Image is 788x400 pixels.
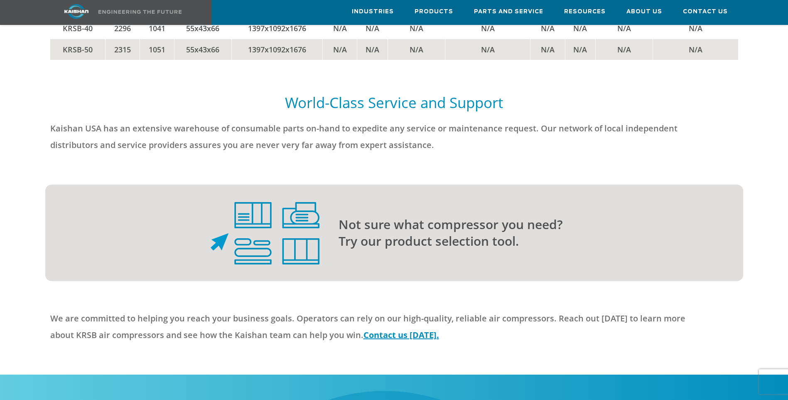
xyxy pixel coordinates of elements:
a: Products [415,0,453,23]
span: Industries [352,7,394,17]
span: Parts and Service [474,7,543,17]
td: N/A [653,18,738,39]
a: Contact Us [683,0,728,23]
td: N/A [565,18,596,39]
td: 55x43x66 [174,39,232,60]
p: We are committed to helping you reach your business goals. Operators can rely on our high-quality... [50,310,710,343]
td: N/A [323,18,357,39]
p: Kaishan USA has an extensive warehouse of consumable parts on-hand to expedite any service or mai... [50,120,710,153]
p: Not sure what compressor you need? Try our product selection tool. [339,216,710,249]
span: About Us [626,7,662,17]
td: 2296 [105,18,140,39]
td: N/A [388,39,445,60]
td: KRSB-50 [50,39,106,60]
td: 1041 [140,18,174,39]
span: Products [415,7,453,17]
td: N/A [530,39,565,60]
td: N/A [357,18,388,39]
img: product select tool icon [211,202,319,264]
td: N/A [388,18,445,39]
td: 1051 [140,39,174,60]
span: Resources [564,7,606,17]
td: N/A [653,39,738,60]
a: Industries [352,0,394,23]
img: Engineering the future [98,10,182,14]
td: 2315 [105,39,140,60]
td: N/A [323,39,357,60]
td: 55x43x66 [174,18,232,39]
td: N/A [596,18,653,39]
div: product select tool icon [50,202,319,264]
td: N/A [357,39,388,60]
td: KRSB-40 [50,18,106,39]
a: Parts and Service [474,0,543,23]
td: 1397x1092x1676 [231,39,322,60]
td: N/A [445,18,530,39]
h5: World-Class Service and Support [50,93,738,112]
a: About Us [626,0,662,23]
a: Contact us [DATE]. [363,329,439,341]
td: N/A [445,39,530,60]
td: N/A [565,39,596,60]
span: Contact Us [683,7,728,17]
td: N/A [530,18,565,39]
td: 1397x1092x1676 [231,18,322,39]
td: N/A [596,39,653,60]
img: kaishan logo [45,4,108,19]
a: Resources [564,0,606,23]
